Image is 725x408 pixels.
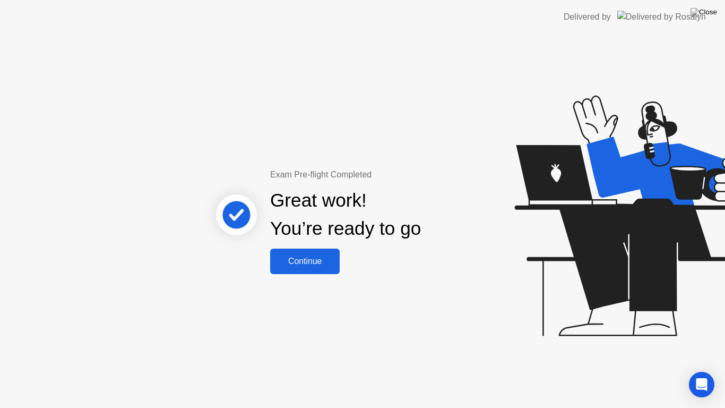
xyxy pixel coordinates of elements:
[617,11,706,23] img: Delivered by Rosalyn
[564,11,611,23] div: Delivered by
[270,186,421,243] div: Great work! You’re ready to go
[270,168,489,181] div: Exam Pre-flight Completed
[270,249,340,274] button: Continue
[689,372,714,397] div: Open Intercom Messenger
[273,257,336,266] div: Continue
[691,8,717,16] img: Close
